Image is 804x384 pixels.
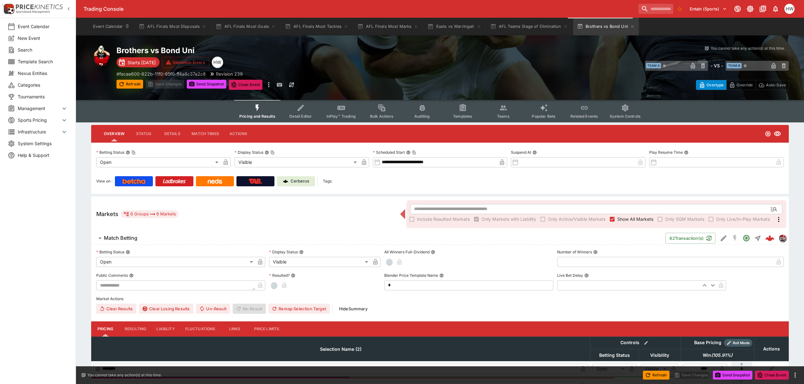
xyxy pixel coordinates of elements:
button: Pricing [91,321,120,337]
div: Show/hide Price Roll mode configuration. [724,339,752,347]
button: Refresh [116,80,143,89]
span: Categories [18,82,68,88]
span: Nexus Entities [18,70,68,77]
button: Refresh [643,371,669,380]
button: No Bookmarks [675,4,685,14]
button: Send Snapshot [187,80,226,89]
p: Overtype [707,82,724,88]
div: Base Pricing [692,339,724,347]
button: Connected to PK [732,3,743,15]
div: Event type filters [234,100,646,122]
span: Templates [453,114,472,119]
div: Start From [696,80,789,90]
p: Suspend At [511,150,531,155]
span: Auditing [414,114,430,119]
p: Revision 239 [216,71,243,77]
button: Copy To Clipboard [131,150,136,155]
button: Overview [99,126,129,141]
button: Betting StatusCopy To Clipboard [126,150,130,155]
button: Harrison Walker [782,2,796,16]
button: Resulting [120,321,151,337]
div: Visible [235,157,359,167]
img: Betcha [122,179,145,184]
span: Help & Support [18,152,68,158]
p: You cannot take any action(s) at this time. [87,372,162,378]
p: Cerberus [291,178,309,184]
button: Remap Selection Target [268,304,330,314]
svg: Visible [774,130,781,138]
img: Cerberus [283,179,288,184]
th: Actions [754,337,788,361]
span: Roll Mode [730,340,752,346]
button: Select Tenant [686,4,731,14]
button: HideSummary [335,304,371,314]
img: Neds [208,179,222,184]
button: Live Bet Delay [584,273,589,278]
button: SGM Disabled [729,232,741,244]
span: Selection Name (2) [313,345,368,353]
button: Scheduled StartCopy To Clipboard [406,150,411,155]
span: InPlay™ Trading [327,114,356,119]
p: Display Status [235,150,263,155]
div: Trading Console [84,6,636,12]
button: more [265,80,273,90]
span: Re-Result [233,304,266,314]
p: Resulted? [269,273,290,278]
div: Open [96,157,221,167]
div: Open [96,257,255,267]
button: AFL Finals Most Disposals [135,18,210,35]
div: Open [592,364,627,374]
img: rugby_union.png [91,46,111,66]
button: Auto-Save [756,80,789,90]
label: Market Actions [96,294,784,304]
button: Event Calendar [89,18,134,35]
button: Edit Detail [718,232,729,244]
span: Tournaments [18,93,68,100]
p: Live Bet Delay [557,273,583,278]
span: Related Events [570,114,598,119]
button: Overtype [696,80,726,90]
img: logo-cerberus--red.svg [765,234,774,243]
img: Ladbrokes [163,179,186,184]
button: Bulk edit [642,339,650,347]
button: Close Event [229,80,263,90]
p: Betting Status [96,150,124,155]
span: Infrastructure [18,128,60,135]
p: Copy To Clipboard [116,71,206,77]
p: Override [737,82,753,88]
span: Only Live/In-Play Markets [716,216,770,222]
button: Suspend At [532,150,537,155]
h6: Match Betting [104,235,137,241]
th: Controls [590,337,681,349]
svg: Open [765,131,771,137]
div: pricekinetics [779,234,786,242]
span: Popular Bets [532,114,556,119]
button: Match Times [186,126,224,141]
button: Details [158,126,186,141]
button: Toggle light/dark mode [744,3,756,15]
p: Starts [DATE] [128,59,156,66]
button: Betting Status [126,250,130,254]
span: Bulk Actions [370,114,393,119]
span: Teams [497,114,510,119]
button: Public Comments [129,273,134,278]
button: Clear Results [96,304,136,314]
svg: Open [743,234,750,242]
button: Brothers vs Bond Uni [573,18,639,35]
span: Show All Markets [617,216,653,222]
button: Number of Winners [593,250,598,254]
button: Resulted? [291,273,295,278]
button: Documentation [757,3,769,15]
span: Only Markets with Liability [481,216,536,222]
span: Visibility [643,351,676,359]
button: Liability [151,321,180,337]
button: Override [726,80,756,90]
label: View on : [96,176,112,186]
button: Status [129,126,158,141]
p: Display Status [269,249,298,255]
button: Display Status [299,250,304,254]
span: Team B [727,63,742,68]
label: Tags: [323,176,332,186]
svg: More [775,216,782,223]
button: Open [741,232,752,244]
